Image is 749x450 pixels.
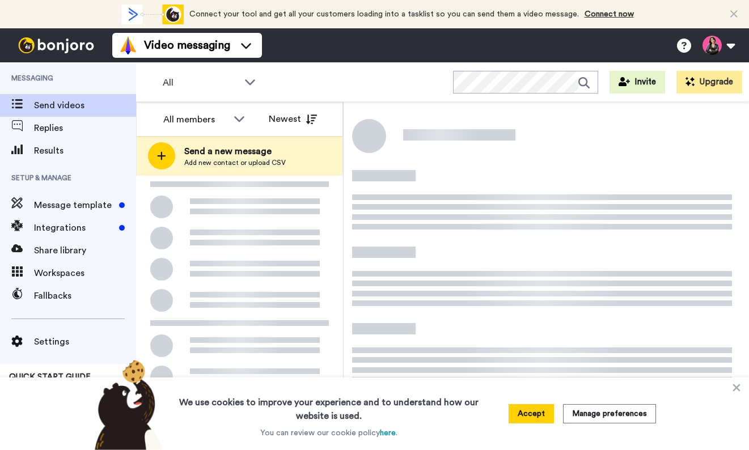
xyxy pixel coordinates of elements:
[189,10,579,18] span: Connect your tool and get all your customers loading into a tasklist so you can send them a video...
[34,244,136,257] span: Share library
[34,121,136,135] span: Replies
[34,221,115,235] span: Integrations
[34,198,115,212] span: Message template
[184,158,286,167] span: Add new contact or upload CSV
[610,71,665,94] button: Invite
[34,99,136,112] span: Send videos
[260,108,325,130] button: Newest
[9,373,91,381] span: QUICK START GUIDE
[121,5,184,24] div: animation
[509,404,554,423] button: Accept
[84,359,168,450] img: bear-with-cookie.png
[260,427,397,439] p: You can review our cookie policy .
[34,335,136,349] span: Settings
[563,404,656,423] button: Manage preferences
[676,71,742,94] button: Upgrade
[380,429,396,437] a: here
[119,36,137,54] img: vm-color.svg
[163,113,228,126] div: All members
[34,144,136,158] span: Results
[168,389,490,423] h3: We use cookies to improve your experience and to understand how our website is used.
[585,10,634,18] a: Connect now
[144,37,230,53] span: Video messaging
[34,266,136,280] span: Workspaces
[34,289,136,303] span: Fallbacks
[14,37,99,53] img: bj-logo-header-white.svg
[184,145,286,158] span: Send a new message
[163,76,239,90] span: All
